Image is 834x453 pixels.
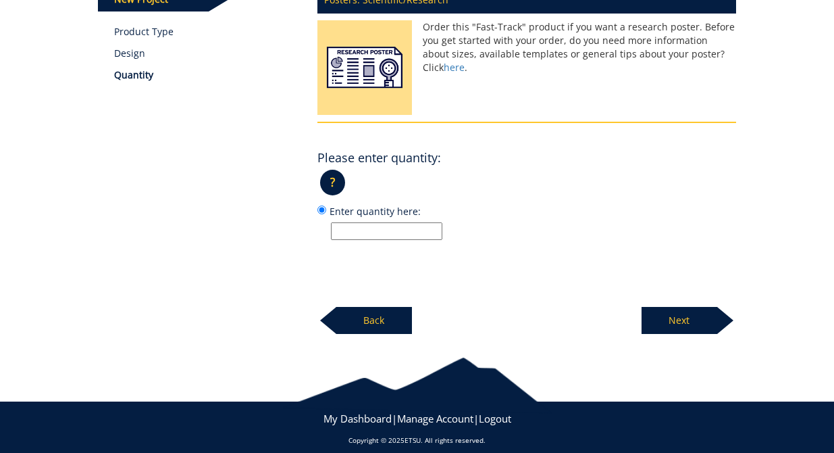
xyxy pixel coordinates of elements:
[323,412,392,425] a: My Dashboard
[114,68,297,82] p: Quantity
[317,20,736,74] p: Order this "Fast-Track" product if you want a research poster. Before you get started with your o...
[642,307,717,334] p: Next
[320,170,345,195] p: ?
[444,61,465,74] a: here
[114,47,297,60] p: Design
[336,307,412,334] p: Back
[405,435,421,445] a: ETSU
[317,206,326,214] input: Enter quantity here:
[114,25,297,39] a: Product Type
[317,204,736,240] label: Enter quantity here:
[317,151,441,165] h4: Please enter quantity:
[331,222,442,240] input: Enter quantity here:
[397,412,473,425] a: Manage Account
[479,412,511,425] a: Logout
